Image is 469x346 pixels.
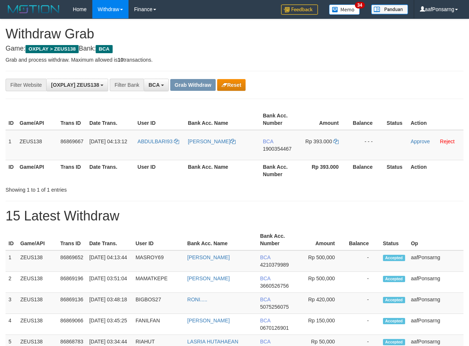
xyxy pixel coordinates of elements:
a: [PERSON_NAME] [187,275,230,281]
td: - [346,314,380,335]
a: [PERSON_NAME] [187,254,230,260]
div: Filter Bank [110,79,144,91]
span: Copy 3660526756 to clipboard [260,283,289,289]
td: ZEUS138 [17,293,57,314]
span: BCA [260,339,270,345]
h1: 15 Latest Withdraw [6,209,463,223]
button: Grab Withdraw [170,79,216,91]
th: Status [384,109,408,130]
span: BCA [260,297,270,302]
img: Feedback.jpg [281,4,318,15]
th: Status [384,160,408,181]
span: Accepted [383,318,405,324]
span: BCA [263,138,273,144]
td: 1 [6,130,17,160]
th: Trans ID [58,160,86,181]
th: Bank Acc. Name [185,160,260,181]
span: BCA [260,254,270,260]
th: Bank Acc. Name [184,229,257,250]
span: Accepted [383,339,405,345]
button: Reset [217,79,246,91]
th: Status [380,229,408,250]
td: [DATE] 04:13:44 [86,250,133,272]
th: Bank Acc. Number [260,109,302,130]
span: BCA [260,318,270,323]
th: ID [6,229,17,250]
th: Bank Acc. Name [185,109,260,130]
span: [DATE] 04:13:12 [89,138,127,144]
th: Rp 393.000 [301,160,350,181]
td: ZEUS138 [17,314,57,335]
span: Accepted [383,297,405,303]
th: Action [408,160,463,181]
th: Game/API [17,109,58,130]
td: Rp 500,000 [298,272,346,293]
a: [PERSON_NAME] [188,138,236,144]
th: ID [6,109,17,130]
span: ABDULBARI93 [137,138,172,144]
th: Op [408,229,463,250]
a: Approve [411,138,430,144]
td: [DATE] 03:45:25 [86,314,133,335]
span: BCA [148,82,160,88]
th: Balance [346,229,380,250]
th: Balance [350,109,384,130]
td: 86869136 [57,293,86,314]
td: Rp 420,000 [298,293,346,314]
th: Date Trans. [86,229,133,250]
td: - [346,293,380,314]
td: 3 [6,293,17,314]
td: 86869066 [57,314,86,335]
th: Amount [301,109,350,130]
th: User ID [134,109,185,130]
a: LASRIA HUTAHAEAN [187,339,238,345]
th: Game/API [17,229,57,250]
a: ABDULBARI93 [137,138,179,144]
span: Accepted [383,255,405,261]
a: Reject [440,138,455,144]
td: ZEUS138 [17,272,57,293]
span: Copy 1900354467 to clipboard [263,146,292,152]
span: Rp 393.000 [305,138,332,144]
span: 34 [355,2,365,8]
p: Grab and process withdraw. Maximum allowed is transactions. [6,56,463,64]
div: Filter Website [6,79,46,91]
td: FANILFAN [133,314,184,335]
th: Game/API [17,160,58,181]
td: aafPonsarng [408,250,463,272]
button: [OXPLAY] ZEUS138 [46,79,108,91]
button: BCA [144,79,169,91]
th: User ID [133,229,184,250]
td: aafPonsarng [408,293,463,314]
span: 86869667 [61,138,83,144]
th: Trans ID [57,229,86,250]
span: Accepted [383,276,405,282]
th: Date Trans. [86,109,134,130]
td: aafPonsarng [408,314,463,335]
img: Button%20Memo.svg [329,4,360,15]
td: 2 [6,272,17,293]
th: Date Trans. [86,160,134,181]
td: ZEUS138 [17,250,57,272]
img: MOTION_logo.png [6,4,62,15]
img: panduan.png [371,4,408,14]
th: Amount [298,229,346,250]
span: Copy 5075256075 to clipboard [260,304,289,310]
td: [DATE] 03:51:04 [86,272,133,293]
td: - [346,272,380,293]
td: aafPonsarng [408,272,463,293]
a: RONI..... [187,297,207,302]
td: Rp 500,000 [298,250,346,272]
a: Copy 393000 to clipboard [333,138,339,144]
td: 86869196 [57,272,86,293]
td: MAMATKEPE [133,272,184,293]
div: Showing 1 to 1 of 1 entries [6,183,190,193]
span: OXPLAY > ZEUS138 [25,45,79,53]
th: Balance [350,160,384,181]
span: BCA [260,275,270,281]
h1: Withdraw Grab [6,27,463,41]
span: Copy 4210379989 to clipboard [260,262,289,268]
td: ZEUS138 [17,130,58,160]
td: MASROY69 [133,250,184,272]
span: [OXPLAY] ZEUS138 [51,82,99,88]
